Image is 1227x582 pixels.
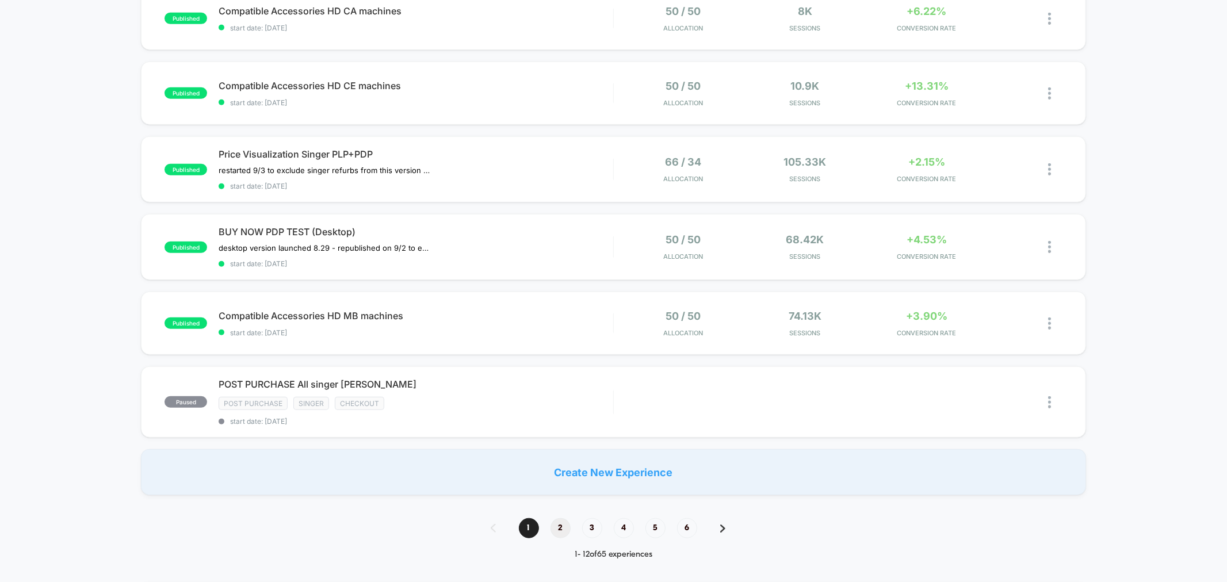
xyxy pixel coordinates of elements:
span: Allocation [664,252,704,261]
span: 50 / 50 [666,5,701,17]
span: Allocation [664,24,704,32]
span: Singer [293,397,329,410]
span: start date: [DATE] [219,259,613,268]
span: Compatible Accessories HD MB machines [219,310,613,321]
span: Compatible Accessories HD CE machines [219,80,613,91]
img: close [1048,396,1051,408]
span: start date: [DATE] [219,98,613,107]
img: close [1048,87,1051,99]
span: 5 [645,518,666,538]
span: CONVERSION RATE [869,329,985,337]
span: 105.33k [784,156,827,168]
span: Allocation [664,175,704,183]
div: Create New Experience [141,449,1085,495]
span: +3.90% [906,310,947,322]
div: 1 - 12 of 65 experiences [479,550,748,560]
span: Sessions [747,252,863,261]
span: 8k [798,5,812,17]
span: start date: [DATE] [219,182,613,190]
span: Allocation [664,329,704,337]
span: start date: [DATE] [219,24,613,32]
span: published [165,13,207,24]
img: close [1048,13,1051,25]
span: Price Visualization Singer PLP+PDP [219,148,613,160]
span: published [165,87,207,99]
span: +4.53% [907,233,947,246]
span: Allocation [664,99,704,107]
span: BUY NOW PDP TEST (Desktop) [219,226,613,238]
span: CONVERSION RATE [869,99,985,107]
span: start date: [DATE] [219,328,613,337]
span: 74.13k [789,310,821,322]
span: published [165,317,207,329]
span: POST PURCHASE All singer [PERSON_NAME] [219,378,613,390]
span: Sessions [747,24,863,32]
span: 6 [677,518,697,538]
span: 3 [582,518,602,538]
span: 10.9k [791,80,820,92]
span: 4 [614,518,634,538]
span: Sessions [747,329,863,337]
span: paused [165,396,207,408]
span: restarted 9/3 to exclude singer refurbs from this version of the test [219,166,432,175]
img: close [1048,241,1051,253]
span: published [165,164,207,175]
span: desktop version launched 8.29﻿ - republished on 9/2 to ensure OOS products dont show the buy now ... [219,243,432,252]
span: 50 / 50 [666,233,701,246]
span: Compatible Accessories HD CA machines [219,5,613,17]
span: +13.31% [905,80,949,92]
span: published [165,242,207,253]
span: Post Purchase [219,397,288,410]
span: 2 [551,518,571,538]
span: checkout [335,397,384,410]
span: Sessions [747,99,863,107]
span: CONVERSION RATE [869,252,985,261]
img: close [1048,317,1051,330]
span: CONVERSION RATE [869,24,985,32]
span: 50 / 50 [666,310,701,322]
span: 66 / 34 [666,156,702,168]
span: 1 [519,518,539,538]
img: close [1048,163,1051,175]
span: CONVERSION RATE [869,175,985,183]
span: 50 / 50 [666,80,701,92]
span: +2.15% [908,156,945,168]
span: start date: [DATE] [219,417,613,426]
img: pagination forward [720,524,725,533]
span: Sessions [747,175,863,183]
span: 68.42k [786,233,824,246]
span: +6.22% [907,5,947,17]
